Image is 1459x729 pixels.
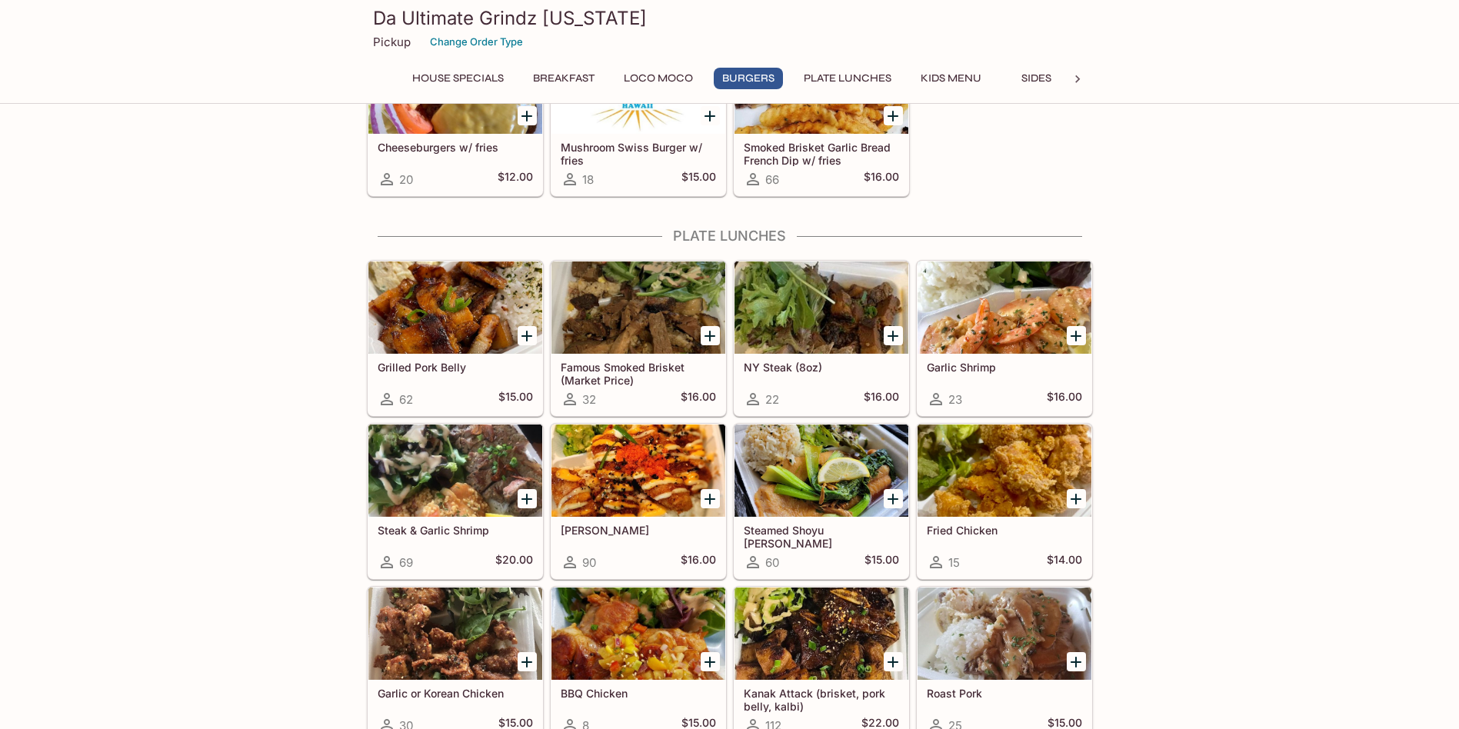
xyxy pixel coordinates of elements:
button: Add Steamed Shoyu Ginger Fish [884,489,903,508]
a: Mushroom Swiss Burger w/ fries18$15.00 [551,41,726,196]
p: Pickup [373,35,411,49]
button: Add Ahi Katsu [701,489,720,508]
h5: Smoked Brisket Garlic Bread French Dip w/ fries [744,141,899,166]
h5: $16.00 [681,553,716,571]
h4: Plate Lunches [367,228,1093,245]
div: Steak & Garlic Shrimp [368,424,542,517]
h5: BBQ Chicken [561,687,716,700]
span: 66 [765,172,779,187]
button: Add Smoked Brisket Garlic Bread French Dip w/ fries [884,106,903,125]
button: Add Garlic Shrimp [1067,326,1086,345]
a: NY Steak (8oz)22$16.00 [734,261,909,416]
h5: $16.00 [1047,390,1082,408]
button: Add Famous Smoked Brisket (Market Price) [701,326,720,345]
button: Sides [1002,68,1071,89]
div: Mushroom Swiss Burger w/ fries [551,42,725,134]
a: Steak & Garlic Shrimp69$20.00 [368,424,543,579]
div: Garlic or Korean Chicken [368,588,542,680]
button: Add Cheeseburgers w/ fries [518,106,537,125]
button: Add BBQ Chicken [701,652,720,671]
button: Add NY Steak (8oz) [884,326,903,345]
span: 18 [582,172,594,187]
h3: Da Ultimate Grindz [US_STATE] [373,6,1087,30]
h5: Cheeseburgers w/ fries [378,141,533,154]
div: BBQ Chicken [551,588,725,680]
button: Loco Moco [615,68,701,89]
button: House Specials [404,68,512,89]
h5: Kanak Attack (brisket, pork belly, kalbi) [744,687,899,712]
div: Ahi Katsu [551,424,725,517]
div: Roast Pork [918,588,1091,680]
span: 22 [765,392,779,407]
a: Famous Smoked Brisket (Market Price)32$16.00 [551,261,726,416]
button: Add Roast Pork [1067,652,1086,671]
a: Fried Chicken15$14.00 [917,424,1092,579]
span: 32 [582,392,596,407]
span: 60 [765,555,779,570]
div: Smoked Brisket Garlic Bread French Dip w/ fries [734,42,908,134]
button: Breakfast [525,68,603,89]
h5: Steamed Shoyu [PERSON_NAME] [744,524,899,549]
div: Kanak Attack (brisket, pork belly, kalbi) [734,588,908,680]
div: Garlic Shrimp [918,261,1091,354]
a: Smoked Brisket Garlic Bread French Dip w/ fries66$16.00 [734,41,909,196]
div: Fried Chicken [918,424,1091,517]
button: Burgers [714,68,783,89]
div: NY Steak (8oz) [734,261,908,354]
h5: $12.00 [498,170,533,188]
h5: $20.00 [495,553,533,571]
span: 15 [948,555,960,570]
div: Grilled Pork Belly [368,261,542,354]
h5: Famous Smoked Brisket (Market Price) [561,361,716,386]
button: Add Grilled Pork Belly [518,326,537,345]
div: Cheeseburgers w/ fries [368,42,542,134]
button: Kids Menu [912,68,990,89]
div: Famous Smoked Brisket (Market Price) [551,261,725,354]
h5: Grilled Pork Belly [378,361,533,374]
button: Add Steak & Garlic Shrimp [518,489,537,508]
span: 69 [399,555,413,570]
span: 23 [948,392,962,407]
div: Steamed Shoyu Ginger Fish [734,424,908,517]
h5: $16.00 [681,390,716,408]
h5: Mushroom Swiss Burger w/ fries [561,141,716,166]
h5: NY Steak (8oz) [744,361,899,374]
button: Change Order Type [423,30,530,54]
a: Grilled Pork Belly62$15.00 [368,261,543,416]
h5: $16.00 [864,170,899,188]
button: Add Mushroom Swiss Burger w/ fries [701,106,720,125]
h5: Steak & Garlic Shrimp [378,524,533,537]
button: Add Kanak Attack (brisket, pork belly, kalbi) [884,652,903,671]
h5: $16.00 [864,390,899,408]
h5: Garlic Shrimp [927,361,1082,374]
a: Cheeseburgers w/ fries20$12.00 [368,41,543,196]
h5: $15.00 [681,170,716,188]
a: [PERSON_NAME]90$16.00 [551,424,726,579]
button: Plate Lunches [795,68,900,89]
a: Garlic Shrimp23$16.00 [917,261,1092,416]
button: Add Garlic or Korean Chicken [518,652,537,671]
span: 20 [399,172,413,187]
h5: Roast Pork [927,687,1082,700]
span: 62 [399,392,413,407]
h5: $14.00 [1047,553,1082,571]
h5: $15.00 [864,553,899,571]
h5: Fried Chicken [927,524,1082,537]
h5: $15.00 [498,390,533,408]
span: 90 [582,555,596,570]
h5: [PERSON_NAME] [561,524,716,537]
button: Add Fried Chicken [1067,489,1086,508]
h5: Garlic or Korean Chicken [378,687,533,700]
a: Steamed Shoyu [PERSON_NAME]60$15.00 [734,424,909,579]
